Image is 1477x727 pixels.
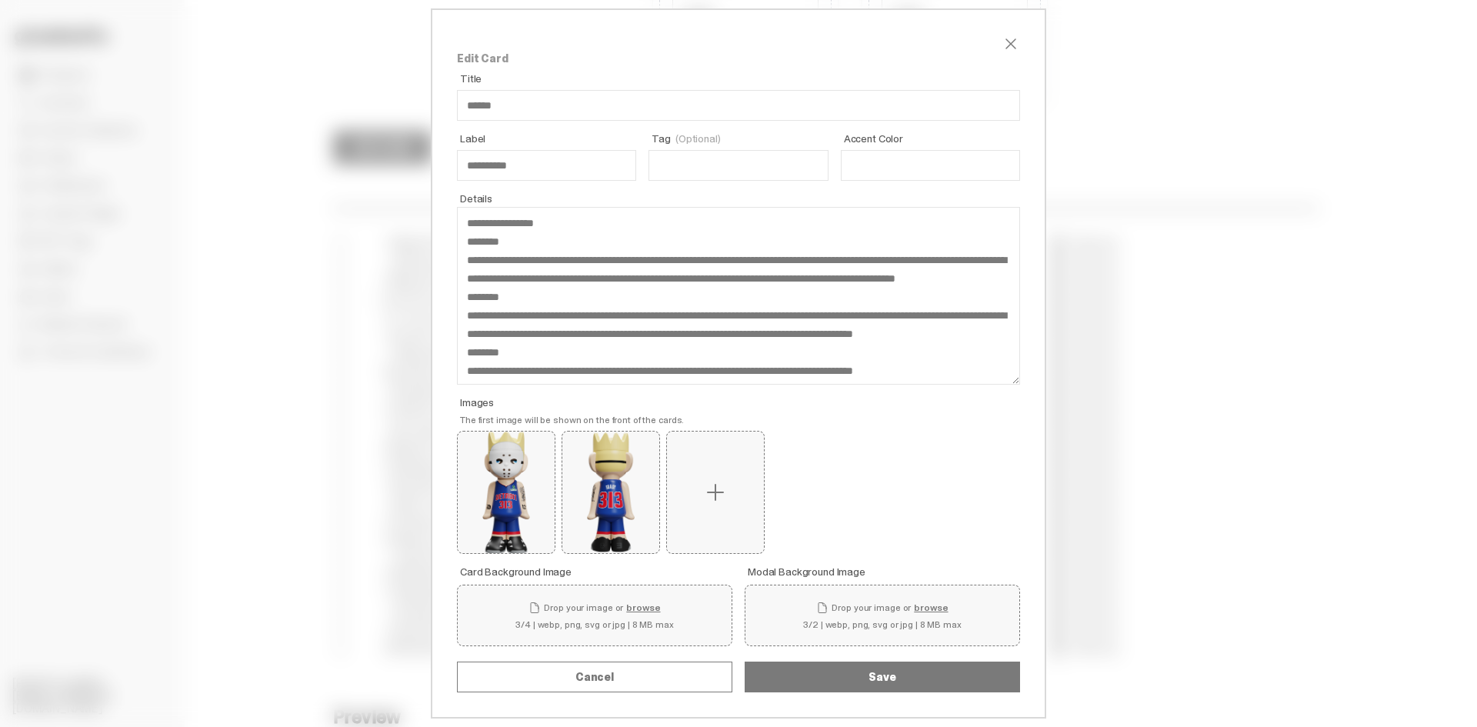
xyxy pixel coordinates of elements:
[844,133,1020,144] span: Accent Color
[914,603,948,612] span: browse
[460,414,684,426] span: The first image will be shown on the front of the cards.
[460,133,636,144] span: Label
[841,150,1020,181] input: Accent Color
[460,397,1020,408] span: Images
[803,620,961,629] span: 3/2 | webp, png, svg or jpg | 8 MB max
[626,603,660,612] span: browse
[1002,35,1020,53] button: close
[457,90,1020,121] input: Title
[648,150,828,181] input: Tag(Optional)
[460,73,1020,84] span: Title
[652,133,828,144] span: Tag
[745,662,1020,692] button: Save
[460,193,1020,204] span: Details
[528,602,660,614] span: Drop your image or
[816,602,948,614] span: Drop your image or
[457,207,1020,385] textarea: Details
[457,662,732,692] button: Cancel
[748,566,1020,577] span: Modal Background Image
[515,620,673,629] span: 3/4 | webp, png, svg or jpg | 8 MB max
[457,53,1020,64] p: Edit Card
[457,150,636,181] input: Label
[460,566,732,577] span: Card Background Image
[675,133,721,144] span: (Optional)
